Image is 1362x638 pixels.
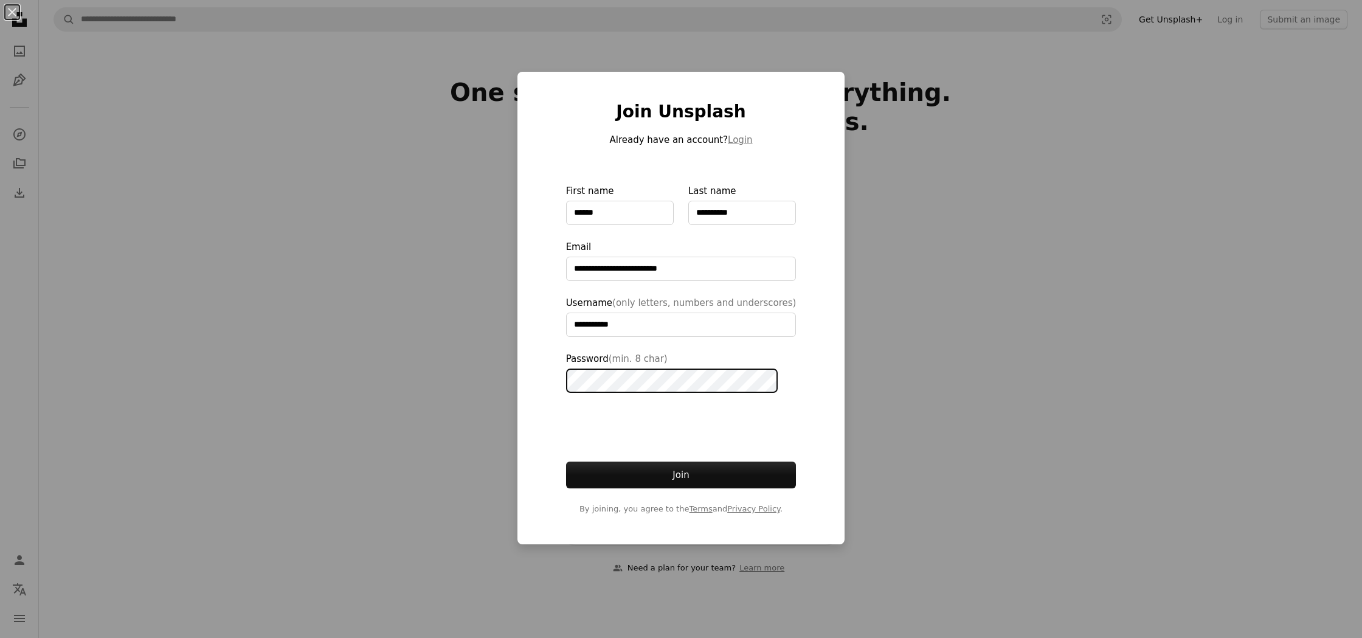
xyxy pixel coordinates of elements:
button: Login [728,133,752,147]
input: Username(only letters, numbers and underscores) [566,313,797,337]
p: Already have an account? [566,133,797,147]
button: Join [566,462,797,488]
h1: Join Unsplash [566,101,797,123]
span: By joining, you agree to the and . [566,503,797,515]
a: Privacy Policy [727,504,780,513]
label: Last name [688,184,796,225]
input: Password(min. 8 char) [566,369,778,393]
label: First name [566,184,674,225]
span: (only letters, numbers and underscores) [612,297,796,308]
label: Username [566,296,797,337]
span: (min. 8 char) [609,353,668,364]
a: Terms [689,504,712,513]
input: Email [566,257,797,281]
label: Email [566,240,797,281]
input: Last name [688,201,796,225]
input: First name [566,201,674,225]
label: Password [566,352,797,393]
